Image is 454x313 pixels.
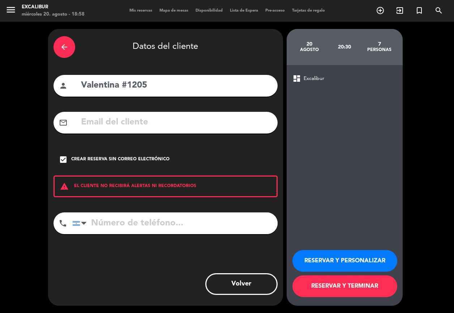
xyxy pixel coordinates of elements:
div: 20 [292,41,327,47]
span: Disponibilidad [192,9,226,13]
div: miércoles 20. agosto - 18:58 [22,11,85,18]
div: 20:30 [327,34,362,60]
div: agosto [292,47,327,53]
input: Número de teléfono... [72,212,278,234]
button: RESERVAR Y PERSONALIZAR [292,250,397,272]
div: Excalibur [22,4,85,11]
span: Pre-acceso [262,9,288,13]
i: warning [55,182,74,191]
div: personas [362,47,397,53]
button: menu [5,4,16,18]
i: menu [5,4,16,15]
span: Excalibur [304,75,324,83]
div: Argentina: +54 [73,213,89,234]
button: Volver [205,273,278,295]
span: Mapa de mesas [156,9,192,13]
i: exit_to_app [395,6,404,15]
i: add_circle_outline [376,6,385,15]
i: phone [59,219,67,228]
i: arrow_back [60,43,69,51]
span: Lista de Espera [226,9,262,13]
div: 7 [362,41,397,47]
div: Crear reserva sin correo electrónico [71,156,170,163]
i: person [59,81,68,90]
span: dashboard [292,74,301,83]
i: check_box [59,155,68,164]
div: Datos del cliente [53,34,278,60]
span: Mis reservas [126,9,156,13]
div: EL CLIENTE NO RECIBIRÁ ALERTAS NI RECORDATORIOS [53,175,278,197]
i: mail_outline [59,118,68,127]
i: search [434,6,443,15]
button: RESERVAR Y TERMINAR [292,275,397,297]
input: Nombre del cliente [80,78,272,93]
input: Email del cliente [80,115,272,130]
i: turned_in_not [415,6,424,15]
span: Tarjetas de regalo [288,9,329,13]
